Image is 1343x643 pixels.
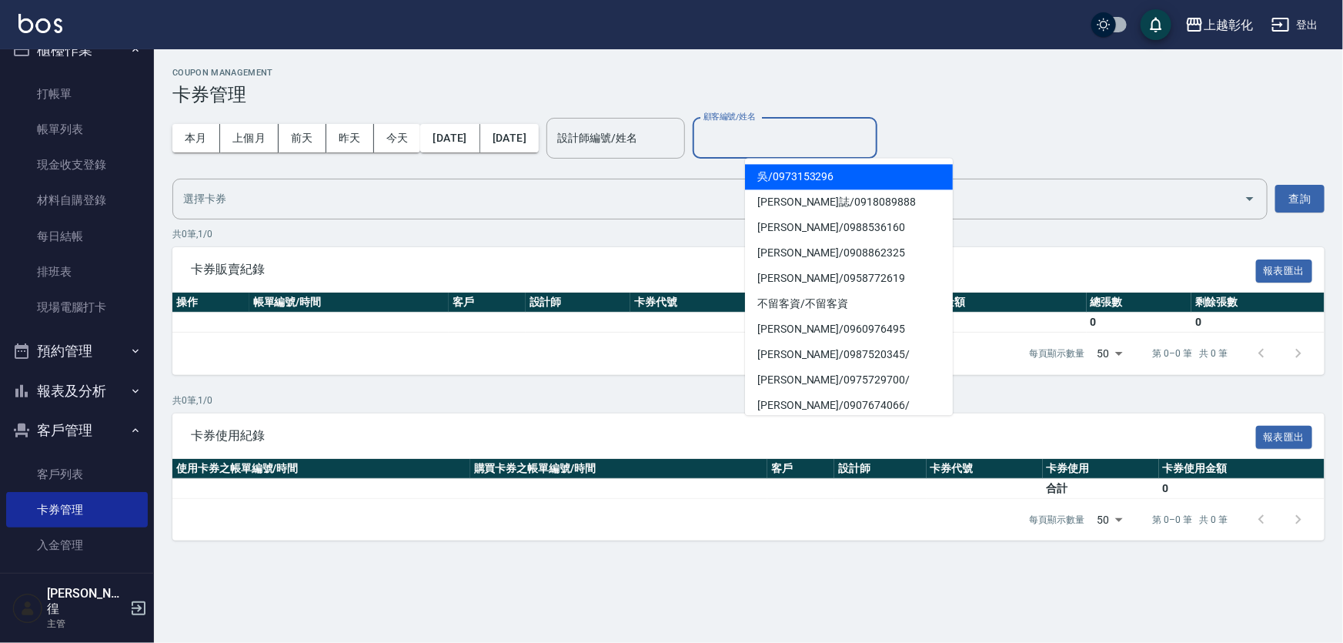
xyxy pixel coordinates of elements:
img: Logo [18,14,62,33]
button: 報表匯出 [1256,260,1313,283]
th: 總張數 [1087,293,1191,313]
td: 0 [1191,313,1325,333]
a: 報表匯出 [1256,429,1313,444]
p: 每頁顯示數量 [1030,513,1085,527]
button: 上個月 [220,124,279,152]
p: 共 0 筆, 1 / 0 [172,227,1325,241]
span: [PERSON_NAME] / 0988536160 [745,215,953,240]
div: 50 [1091,333,1128,374]
th: 卡券使用金額 [1159,459,1325,479]
th: 卡券販賣金額 [897,293,1086,313]
button: 員工及薪資 [6,570,148,610]
a: 材料自購登錄 [6,183,148,218]
th: 卡券使用 [1043,459,1159,479]
p: 主管 [47,617,125,631]
td: 合計 [1043,479,1159,499]
a: 報表匯出 [1256,263,1313,277]
button: 前天 [279,124,326,152]
p: 第 0–0 筆 共 0 筆 [1153,347,1228,360]
a: 現場電腦打卡 [6,290,148,325]
button: 櫃檯作業 [6,30,148,70]
img: Person [12,593,43,624]
span: 吳 / 0973153296 [745,164,953,189]
p: 每頁顯示數量 [1030,347,1085,360]
button: 今天 [374,124,421,152]
th: 剩餘張數 [1191,293,1325,313]
td: 0 [1159,479,1325,499]
button: 客戶管理 [6,410,148,450]
span: [PERSON_NAME] / 0908862325 [745,240,953,266]
button: 上越彰化 [1179,9,1259,41]
a: 每日結帳 [6,219,148,254]
th: 操作 [172,293,249,313]
th: 使用卡券之帳單編號/時間 [172,459,470,479]
button: 報表匯出 [1256,426,1313,450]
span: [PERSON_NAME] / 0975729700 / [745,367,953,393]
button: 登出 [1265,11,1325,39]
span: [PERSON_NAME] / 0907674066 / [745,393,953,418]
span: 卡券販賣紀錄 [191,262,1256,277]
span: [PERSON_NAME]誌 / 0918089888 [745,189,953,215]
h5: [PERSON_NAME]徨 [47,586,125,617]
th: 設計師 [526,293,630,313]
p: 第 0–0 筆 共 0 筆 [1153,513,1228,527]
button: [DATE] [420,124,479,152]
p: 共 0 筆, 1 / 0 [172,394,1325,407]
button: 本月 [172,124,220,152]
span: 卡券使用紀錄 [191,428,1256,444]
h2: Coupon Management [172,68,1325,78]
th: 設計師 [834,459,926,479]
a: 帳單列表 [6,112,148,147]
a: 排班表 [6,254,148,290]
td: 0 [897,313,1086,333]
button: save [1141,9,1171,40]
a: 入金管理 [6,527,148,563]
th: 客戶 [449,293,526,313]
span: [PERSON_NAME] / 0958772619 [745,266,953,291]
th: 帳單編號/時間 [249,293,449,313]
th: 客戶 [767,459,834,479]
span: [PERSON_NAME] / 0987520345 / [745,342,953,367]
a: 打帳單 [6,76,148,112]
div: 50 [1091,499,1128,541]
span: [PERSON_NAME] / 0960976495 [745,316,953,342]
a: 現金收支登錄 [6,147,148,183]
h3: 卡券管理 [172,84,1325,105]
a: 卡券管理 [6,492,148,527]
label: 顧客編號/姓名 [703,111,755,122]
th: 卡券代號 [630,293,763,313]
input: 選擇卡券 [179,186,1238,213]
th: 購買卡券之帳單編號/時間 [470,459,768,479]
button: [DATE] [480,124,539,152]
button: 預約管理 [6,331,148,371]
button: 昨天 [326,124,374,152]
th: 卡券代號 [927,459,1043,479]
button: 查詢 [1275,185,1325,213]
button: Open [1238,186,1262,211]
span: 不留客資 / 不留客資 [745,291,953,316]
a: 客戶列表 [6,457,148,492]
button: 報表及分析 [6,371,148,411]
div: 上越彰化 [1204,15,1253,35]
td: 0 [1087,313,1191,333]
